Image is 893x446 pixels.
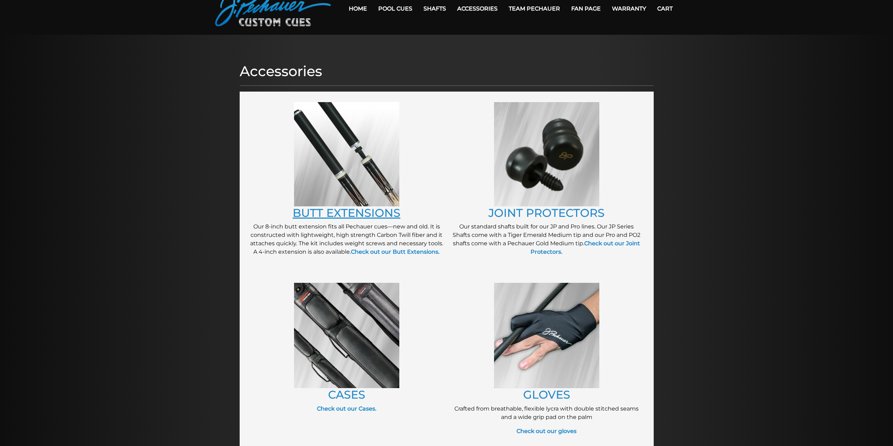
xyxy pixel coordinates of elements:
a: CASES [328,388,365,401]
a: Check out our Joint Protectors. [531,240,640,255]
a: JOINT PROTECTORS [488,206,605,220]
a: GLOVES [523,388,570,401]
p: Our standard shafts built for our JP and Pro lines. Our JP Series Shafts come with a Tiger Emeral... [450,222,643,256]
p: Our 8-inch butt extension fits all Pechauer cues—new and old. It is constructed with lightweight,... [250,222,443,256]
a: Check out our Cases. [317,405,376,412]
h1: Accessories [240,63,654,80]
p: Crafted from breathable, flexible lycra with double stitched seams and a wide grip pad on the palm [450,405,643,421]
a: BUTT EXTENSIONS [293,206,400,220]
a: Check out our gloves [517,428,577,434]
a: Check out our Butt Extensions. [351,248,440,255]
